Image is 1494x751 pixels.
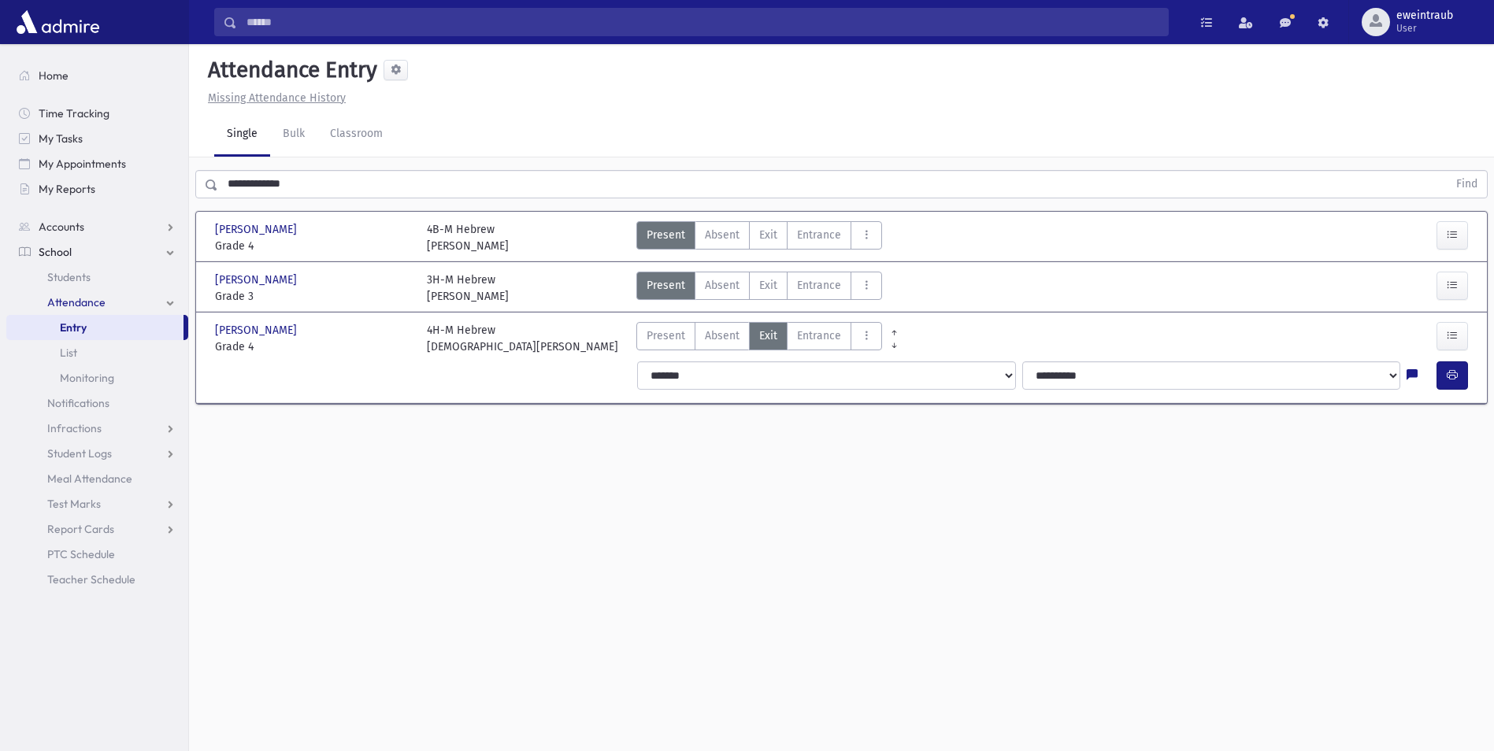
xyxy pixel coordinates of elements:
a: Bulk [270,113,317,157]
span: Grade 4 [215,238,411,254]
span: Absent [705,227,740,243]
span: Infractions [47,421,102,435]
u: Missing Attendance History [208,91,346,105]
a: Single [214,113,270,157]
span: Report Cards [47,522,114,536]
span: Home [39,68,69,83]
span: Teacher Schedule [47,572,135,586]
span: Student Logs [47,446,112,461]
span: Entrance [797,327,841,344]
h5: Attendance Entry [202,57,377,83]
a: List [6,340,188,365]
span: Time Tracking [39,106,109,120]
span: PTC Schedule [47,547,115,561]
a: Monitoring [6,365,188,390]
a: My Appointments [6,151,188,176]
a: Test Marks [6,491,188,516]
span: My Tasks [39,131,83,146]
a: Meal Attendance [6,466,188,491]
div: AttTypes [636,221,882,254]
a: Time Tracking [6,101,188,126]
button: Find [1447,171,1487,198]
a: Notifications [6,390,188,416]
span: Grade 3 [215,288,411,305]
img: AdmirePro [13,6,103,38]
span: School [39,245,72,259]
input: Search [237,8,1168,36]
span: Absent [705,327,740,344]
a: My Reports [6,176,188,202]
a: PTC Schedule [6,542,188,567]
span: eweintraub [1396,9,1453,22]
a: Missing Attendance History [202,91,346,105]
span: Attendance [47,295,106,309]
span: Present [647,327,685,344]
span: Exit [759,327,777,344]
span: List [60,346,77,360]
div: 4B-M Hebrew [PERSON_NAME] [427,221,509,254]
a: Entry [6,315,184,340]
div: 3H-M Hebrew [PERSON_NAME] [427,272,509,305]
a: School [6,239,188,265]
span: [PERSON_NAME] [215,221,300,238]
span: Exit [759,277,777,294]
span: Students [47,270,91,284]
span: My Appointments [39,157,126,171]
span: User [1396,22,1453,35]
span: Grade 4 [215,339,411,355]
span: Exit [759,227,777,243]
a: Report Cards [6,516,188,542]
span: Accounts [39,220,84,234]
div: AttTypes [636,322,882,355]
a: Teacher Schedule [6,567,188,592]
a: Attendance [6,290,188,315]
span: Entrance [797,227,841,243]
a: Students [6,265,188,290]
span: My Reports [39,182,95,196]
span: Test Marks [47,497,101,511]
span: Monitoring [60,371,114,385]
span: [PERSON_NAME] [215,272,300,288]
div: AttTypes [636,272,882,305]
span: Meal Attendance [47,472,132,486]
a: Infractions [6,416,188,441]
a: Accounts [6,214,188,239]
span: Entry [60,320,87,335]
span: Absent [705,277,740,294]
span: Notifications [47,396,109,410]
span: Present [647,277,685,294]
a: Student Logs [6,441,188,466]
a: Home [6,63,188,88]
span: Present [647,227,685,243]
span: Entrance [797,277,841,294]
div: 4H-M Hebrew [DEMOGRAPHIC_DATA][PERSON_NAME] [427,322,618,355]
a: My Tasks [6,126,188,151]
a: Classroom [317,113,395,157]
span: [PERSON_NAME] [215,322,300,339]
